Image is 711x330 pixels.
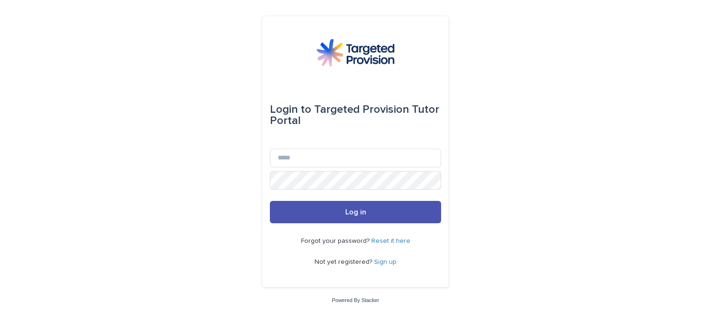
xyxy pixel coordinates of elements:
[374,259,396,265] a: Sign up
[345,208,366,216] span: Log in
[315,259,374,265] span: Not yet registered?
[332,297,379,303] a: Powered By Stacker
[270,96,441,134] div: Targeted Provision Tutor Portal
[316,39,395,67] img: M5nRWzHhSzIhMunXDL62
[270,201,441,223] button: Log in
[270,104,311,115] span: Login to
[301,238,371,244] span: Forgot your password?
[371,238,410,244] a: Reset it here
